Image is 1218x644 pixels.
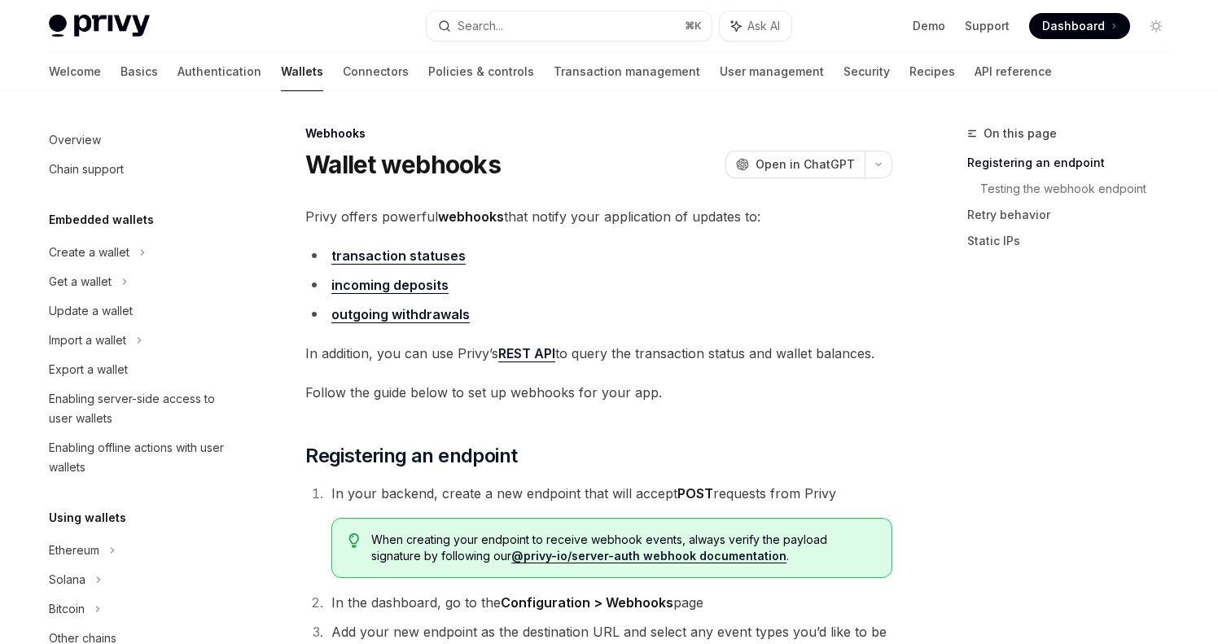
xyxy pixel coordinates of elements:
[281,52,323,91] a: Wallets
[554,52,700,91] a: Transaction management
[305,150,501,179] h1: Wallet webhooks
[428,52,534,91] a: Policies & controls
[36,296,244,326] a: Update a wallet
[305,205,892,228] span: Privy offers powerful that notify your application of updates to:
[511,549,786,563] a: @privy-io/server-auth webhook documentation
[725,151,865,178] button: Open in ChatGPT
[1143,13,1169,39] button: Toggle dark mode
[49,570,85,589] div: Solana
[677,485,713,502] strong: POST
[371,532,875,564] span: When creating your endpoint to receive webhook events, always verify the payload signature by fol...
[331,306,470,323] a: outgoing withdrawals
[49,599,85,619] div: Bitcoin
[498,345,555,362] a: REST API
[331,248,466,265] a: transaction statuses
[49,272,112,291] div: Get a wallet
[305,342,892,365] span: In addition, you can use Privy’s to query the transaction status and wallet balances.
[720,11,791,41] button: Ask AI
[49,389,234,428] div: Enabling server-side access to user wallets
[1042,18,1105,34] span: Dashboard
[980,176,1182,202] a: Testing the webhook endpoint
[458,16,503,36] div: Search...
[49,130,101,150] div: Overview
[36,155,244,184] a: Chain support
[965,18,1010,34] a: Support
[913,18,945,34] a: Demo
[501,594,673,611] strong: Configuration > Webhooks
[49,15,150,37] img: light logo
[49,331,126,350] div: Import a wallet
[120,52,158,91] a: Basics
[909,52,955,91] a: Recipes
[305,125,892,142] div: Webhooks
[49,438,234,477] div: Enabling offline actions with user wallets
[177,52,261,91] a: Authentication
[305,443,517,469] span: Registering an endpoint
[49,301,133,321] div: Update a wallet
[720,52,824,91] a: User management
[49,508,126,528] h5: Using wallets
[967,202,1182,228] a: Retry behavior
[36,433,244,482] a: Enabling offline actions with user wallets
[49,243,129,262] div: Create a wallet
[967,228,1182,254] a: Static IPs
[967,150,1182,176] a: Registering an endpoint
[49,541,99,560] div: Ethereum
[343,52,409,91] a: Connectors
[36,384,244,433] a: Enabling server-side access to user wallets
[36,355,244,384] a: Export a wallet
[49,360,128,379] div: Export a wallet
[49,210,154,230] h5: Embedded wallets
[843,52,890,91] a: Security
[305,381,892,404] span: Follow the guide below to set up webhooks for your app.
[331,277,449,294] a: incoming deposits
[1029,13,1130,39] a: Dashboard
[49,52,101,91] a: Welcome
[348,533,360,548] svg: Tip
[36,125,244,155] a: Overview
[756,156,855,173] span: Open in ChatGPT
[438,208,504,225] strong: webhooks
[975,52,1052,91] a: API reference
[747,18,780,34] span: Ask AI
[685,20,702,33] span: ⌘ K
[331,594,703,611] span: In the dashboard, go to the page
[984,124,1057,143] span: On this page
[331,485,836,502] span: In your backend, create a new endpoint that will accept requests from Privy
[49,160,124,179] div: Chain support
[427,11,712,41] button: Search...⌘K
